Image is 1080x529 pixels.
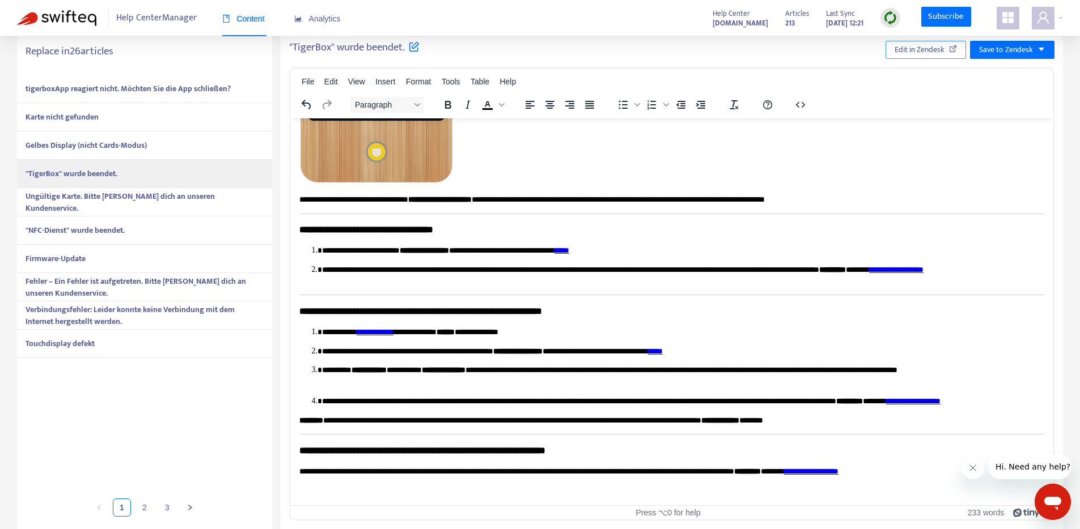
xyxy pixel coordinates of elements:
[989,454,1071,479] iframe: Nachricht vom Unternehmen
[826,17,863,29] strong: [DATE] 12:21
[26,167,117,180] strong: "TigerBox" wurde beendet.
[478,97,506,113] div: Text color Black
[442,77,460,86] span: Tools
[544,508,793,518] div: Press ⌥0 for help
[113,499,130,516] a: 1
[348,77,365,86] span: View
[471,77,489,86] span: Table
[222,15,230,23] span: book
[90,498,108,517] li: Previous Page
[290,118,1053,505] iframe: Rich Text Area
[1037,45,1045,53] span: caret-down
[540,97,560,113] button: Align center
[96,504,103,511] span: left
[883,11,897,25] img: sync.dc5367851b00ba804db3.png
[158,498,176,517] li: 3
[713,16,768,29] a: [DOMAIN_NAME]
[294,15,302,23] span: area-chart
[159,499,176,516] a: 3
[26,303,235,328] strong: Verbindungsfehler: Leider konnte keine Verbindung mit dem Internet hergestellt werden.
[560,97,579,113] button: Align right
[962,457,984,479] iframe: Nachricht schließen
[671,97,691,113] button: Decrease indent
[1035,484,1071,520] iframe: Schaltfläche zum Öffnen des Messaging-Fensters
[181,498,199,517] button: right
[785,17,795,29] strong: 213
[691,97,710,113] button: Increase indent
[317,97,336,113] button: Redo
[135,498,154,517] li: 2
[375,77,395,86] span: Insert
[499,77,516,86] span: Help
[886,41,966,59] button: Edit in Zendesk
[713,17,768,29] strong: [DOMAIN_NAME]
[294,14,341,23] span: Analytics
[1013,508,1041,517] a: Powered by Tiny
[970,41,1054,59] button: Save to Zendeskcaret-down
[26,275,246,300] strong: Fehler – Ein Fehler ist aufgetreten. Bitte [PERSON_NAME] dich an unseren Kundenservice.
[438,97,458,113] button: Bold
[116,7,197,29] span: Help Center Manager
[187,504,193,511] span: right
[725,97,744,113] button: Clear formatting
[297,97,316,113] button: Undo
[17,10,96,26] img: Swifteq
[324,77,338,86] span: Edit
[26,252,86,265] strong: Firmware-Update
[713,7,750,20] span: Help Center
[26,224,125,237] strong: "NFC-Dienst" wurde beendet.
[520,97,540,113] button: Align left
[758,97,777,113] button: Help
[26,110,99,123] strong: Karte nicht gefunden
[979,44,1033,56] span: Save to Zendesk
[355,100,410,109] span: Paragraph
[26,139,147,152] strong: Gelbes Display (nicht Cards-Modus)
[26,337,95,350] strong: Touchdisplay defekt
[580,97,599,113] button: Justify
[289,41,420,55] h5: "TigerBox" wurde beendet.
[642,97,671,113] div: Numbered list
[350,97,424,113] button: Block Paragraph
[968,508,1005,518] button: 233 words
[136,499,153,516] a: 2
[406,77,431,86] span: Format
[921,7,971,27] a: Subscribe
[26,190,215,215] strong: Ungültige Karte. Bitte [PERSON_NAME] dich an unseren Kundenservice.
[90,498,108,517] button: left
[826,7,855,20] span: Last Sync
[181,498,199,517] li: Next Page
[458,97,477,113] button: Italic
[613,97,642,113] div: Bullet list
[1036,11,1050,24] span: user
[26,82,231,95] strong: tigerboxApp reagiert nicht. Möchten Sie die App schließen?
[302,77,315,86] span: File
[1001,11,1015,24] span: appstore
[785,7,809,20] span: Articles
[113,498,131,517] li: 1
[895,44,945,56] span: Edit in Zendesk
[26,45,264,58] h5: Replace in 26 articles
[222,14,265,23] span: Content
